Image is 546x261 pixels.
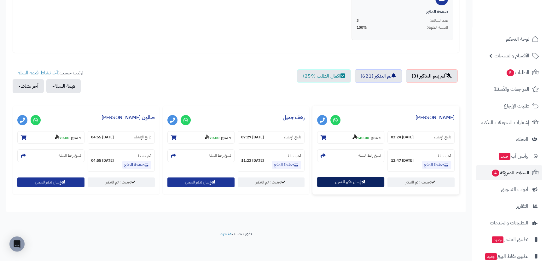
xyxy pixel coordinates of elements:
[288,153,301,159] small: آخر نشاط
[134,135,151,140] small: تاريخ الإنشاء
[501,185,528,194] span: أدوات التسويق
[476,215,542,230] a: التطبيقات والخدمات
[415,114,455,121] a: [PERSON_NAME]
[516,135,528,144] span: العملاء
[504,101,529,110] span: طلبات الإرجاع
[427,25,448,30] span: النسبة المئوية:
[71,135,81,141] strong: 1 منتج
[205,135,219,141] strong: 70.00
[476,82,542,97] a: المراجعات والأسئلة
[317,177,384,187] button: إرسال تذكير للعميل
[357,25,367,30] span: 100%
[167,131,235,144] section: 1 منتج-70.00
[40,69,58,77] a: آخر نشاط
[297,69,351,83] a: اكمال الطلب (259)
[272,161,301,169] a: صفحة الدفع
[55,135,69,141] strong: 70.00
[205,134,231,141] small: -
[476,65,542,80] a: الطلبات5
[490,218,528,227] span: التطبيقات والخدمات
[358,153,381,158] small: نسخ رابط السلة
[46,79,81,93] button: قيمة السلة
[422,161,451,169] a: صفحة الدفع
[476,32,542,47] a: لوحة التحكم
[352,135,369,141] strong: 140.00
[122,161,151,169] a: صفحة الدفع
[491,169,500,177] span: 4
[476,115,542,130] a: إشعارات التحويلات البنكية
[357,9,448,15] div: صفحة الدفع
[494,85,529,94] span: المراجعات والأسئلة
[506,69,514,77] span: 5
[434,135,451,140] small: تاريخ الإنشاء
[503,5,540,18] img: logo-2.png
[387,177,455,187] a: تحديث : تم التذكير
[167,149,235,162] section: نسخ رابط السلة
[516,202,528,211] span: التقارير
[476,148,542,164] a: وآتس آبجديد
[438,153,451,159] small: آخر نشاط
[391,158,414,163] strong: [DATE] 12:47
[430,18,448,23] span: عدد السلات:
[476,232,542,247] a: تطبيق المتجرجديد
[13,79,44,93] button: آخر نشاط
[17,177,84,187] button: إرسال تذكير للعميل
[241,158,264,163] strong: [DATE] 11:23
[238,177,305,187] a: تحديث : تم التذكير
[498,152,528,160] span: وآتس آب
[283,114,305,121] a: رهف جميل
[406,69,458,83] a: لم يتم التذكير (3)
[481,118,529,127] span: إشعارات التحويلات البنكية
[317,131,384,144] section: 1 منتج-140.00
[138,153,151,159] small: آخر نشاط
[209,153,231,158] small: نسخ رابط السلة
[476,165,542,180] a: السلات المتروكة4
[499,153,510,160] span: جديد
[17,131,84,144] section: 1 منتج-70.00
[476,98,542,113] a: طلبات الإرجاع
[492,236,503,243] span: جديد
[102,114,155,121] a: صالون [PERSON_NAME]
[476,132,542,147] a: العملاء
[491,235,528,244] span: تطبيق المتجر
[391,135,414,140] strong: [DATE] 03:24
[88,177,155,187] a: تحديث : تم التذكير
[476,182,542,197] a: أدوات التسويق
[357,18,359,23] span: 3
[506,68,529,77] span: الطلبات
[221,135,231,141] strong: 1 منتج
[491,168,529,177] span: السلات المتروكة
[220,230,232,237] a: متجرة
[241,135,264,140] strong: [DATE] 07:27
[371,135,381,141] strong: 1 منتج
[167,177,235,187] button: إرسال تذكير للعميل
[17,149,84,162] section: نسخ رابط السلة
[485,252,528,261] span: تطبيق نقاط البيع
[355,69,402,83] a: تم التذكير (621)
[476,199,542,214] a: التقارير
[91,135,114,140] strong: [DATE] 04:55
[55,134,81,141] small: -
[495,51,529,60] span: الأقسام والمنتجات
[284,135,301,140] small: تاريخ الإنشاء
[317,149,384,162] section: نسخ رابط السلة
[13,69,83,93] ul: ترتيب حسب: -
[9,236,25,252] div: Open Intercom Messenger
[352,134,381,141] small: -
[91,158,114,163] strong: [DATE] 04:55
[18,69,38,77] a: قيمة السلة
[506,35,529,43] span: لوحة التحكم
[59,153,81,158] small: نسخ رابط السلة
[485,253,497,260] span: جديد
